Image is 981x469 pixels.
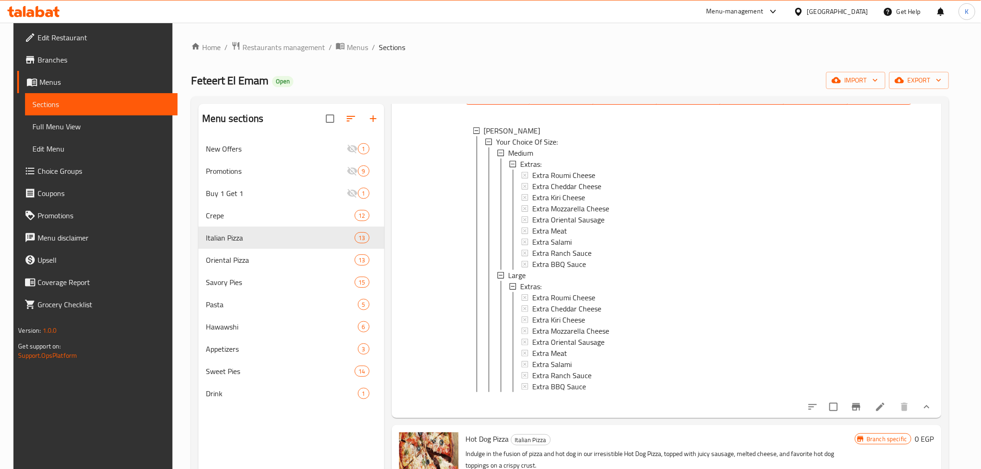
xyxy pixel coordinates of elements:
[355,256,369,265] span: 13
[320,109,340,128] span: Select all sections
[38,165,170,177] span: Choice Groups
[358,165,369,177] div: items
[206,321,357,332] span: Hawawshi
[198,227,384,249] div: Italian Pizza13
[532,381,586,392] span: Extra BBQ Sauce
[206,210,354,221] span: Crepe
[206,188,346,199] span: Buy 1 Get 1
[38,254,170,266] span: Upsell
[25,93,177,115] a: Sections
[355,211,369,220] span: 12
[496,136,558,147] span: Your Choice Of Size:
[532,348,567,359] span: Extra Meat
[532,247,592,259] span: Extra Ranch Sauce
[532,336,605,348] span: Extra Oriental Sausage
[17,26,177,49] a: Edit Restaurant
[198,204,384,227] div: Crepe12
[532,359,572,370] span: Extra Salami
[532,292,595,303] span: Extra Roumi Cheese
[372,42,375,53] li: /
[206,232,354,243] span: Italian Pizza
[520,158,541,170] span: Extras:
[198,360,384,382] div: Sweet Pies14
[358,299,369,310] div: items
[198,160,384,182] div: Promotions9
[206,366,354,377] div: Sweet Pies
[198,316,384,338] div: Hawawshi6
[202,112,263,126] h2: Menu sections
[43,324,57,336] span: 1.0.0
[191,42,221,53] a: Home
[355,210,369,221] div: items
[25,115,177,138] a: Full Menu View
[206,277,354,288] span: Savory Pies
[484,125,541,136] span: [PERSON_NAME]
[532,214,605,225] span: Extra Oriental Sausage
[17,49,177,71] a: Branches
[520,281,541,292] span: Extras:
[921,401,932,412] svg: Show Choices
[18,340,61,352] span: Get support on:
[915,432,934,445] h6: 0 EGP
[206,388,357,399] span: Drink
[206,299,357,310] span: Pasta
[242,42,325,53] span: Restaurants management
[358,189,369,198] span: 1
[17,293,177,316] a: Grocery Checklist
[206,254,354,266] span: Oriental Pizza
[532,181,601,192] span: Extra Cheddar Cheese
[358,388,369,399] div: items
[329,42,332,53] li: /
[355,278,369,287] span: 15
[802,396,824,418] button: sort-choices
[38,188,170,199] span: Coupons
[379,42,405,53] span: Sections
[863,435,911,444] span: Branch specific
[198,382,384,405] div: Drink1
[355,277,369,288] div: items
[834,75,878,86] span: import
[17,160,177,182] a: Choice Groups
[707,6,764,17] div: Menu-management
[532,259,586,270] span: Extra BBQ Sauce
[532,236,572,247] span: Extra Salami
[355,254,369,266] div: items
[358,145,369,153] span: 1
[206,143,346,154] div: New Offers
[25,138,177,160] a: Edit Menu
[347,143,358,154] svg: Inactive section
[824,397,843,417] span: Select to update
[198,249,384,271] div: Oriental Pizza13
[32,121,170,132] span: Full Menu View
[224,42,228,53] li: /
[38,299,170,310] span: Grocery Checklist
[532,314,585,325] span: Extra Kiri Cheese
[198,138,384,160] div: New Offers1
[18,349,77,361] a: Support.OpsPlatform
[875,401,886,412] a: Edit menu item
[191,41,949,53] nav: breadcrumb
[355,366,369,377] div: items
[32,99,170,110] span: Sections
[38,32,170,43] span: Edit Restaurant
[532,225,567,236] span: Extra Meat
[358,323,369,331] span: 6
[532,192,585,203] span: Extra Kiri Cheese
[355,367,369,376] span: 14
[17,182,177,204] a: Coupons
[845,396,867,418] button: Branch-specific-item
[358,300,369,309] span: 5
[358,321,369,332] div: items
[532,370,592,381] span: Extra Ranch Sauce
[532,325,609,336] span: Extra Mozzarella Cheese
[893,396,916,418] button: delete
[358,143,369,154] div: items
[358,389,369,398] span: 1
[38,210,170,221] span: Promotions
